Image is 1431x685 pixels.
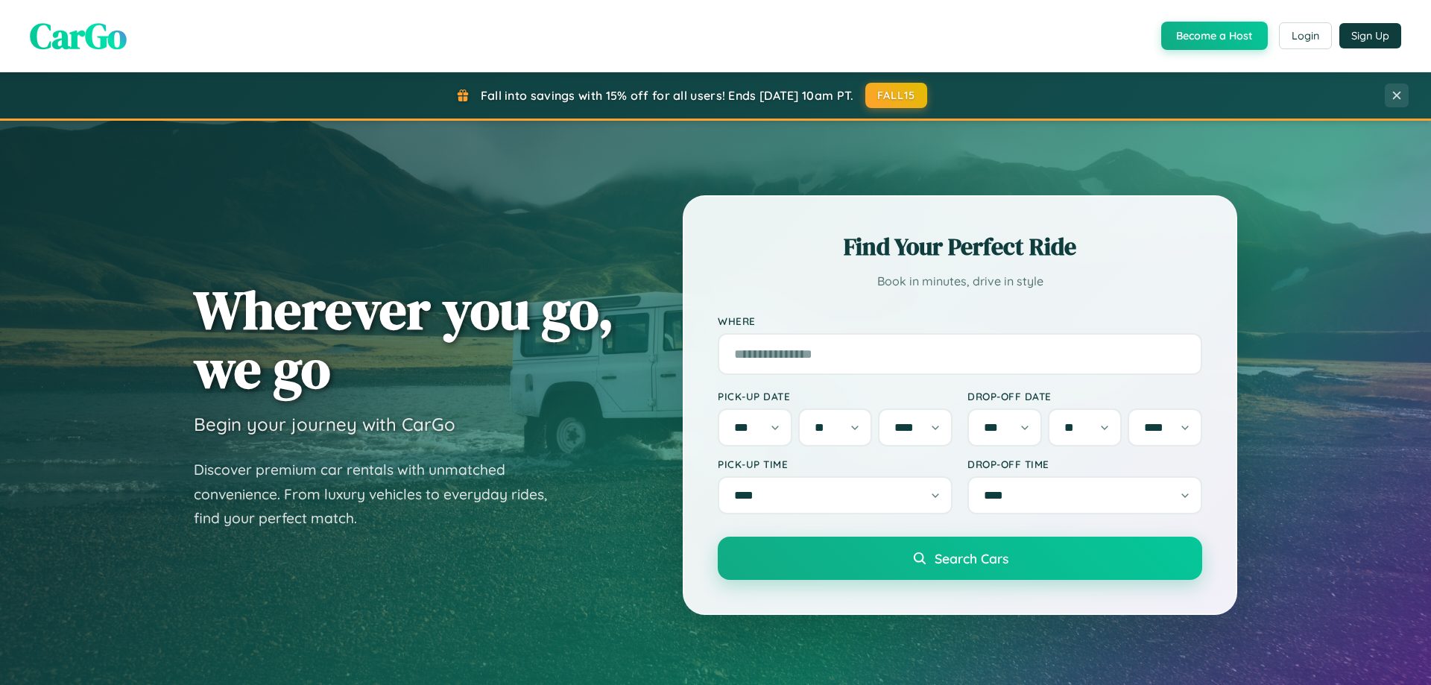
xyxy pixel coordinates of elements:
h2: Find Your Perfect Ride [718,230,1202,263]
span: Search Cars [935,550,1008,566]
span: CarGo [30,11,127,60]
button: Become a Host [1161,22,1268,50]
button: FALL15 [865,83,928,108]
p: Book in minutes, drive in style [718,271,1202,292]
label: Where [718,315,1202,327]
label: Pick-up Date [718,390,953,403]
label: Pick-up Time [718,458,953,470]
p: Discover premium car rentals with unmatched convenience. From luxury vehicles to everyday rides, ... [194,458,566,531]
h3: Begin your journey with CarGo [194,413,455,435]
button: Search Cars [718,537,1202,580]
span: Fall into savings with 15% off for all users! Ends [DATE] 10am PT. [481,88,854,103]
button: Sign Up [1339,23,1401,48]
h1: Wherever you go, we go [194,280,614,398]
button: Login [1279,22,1332,49]
label: Drop-off Date [967,390,1202,403]
label: Drop-off Time [967,458,1202,470]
